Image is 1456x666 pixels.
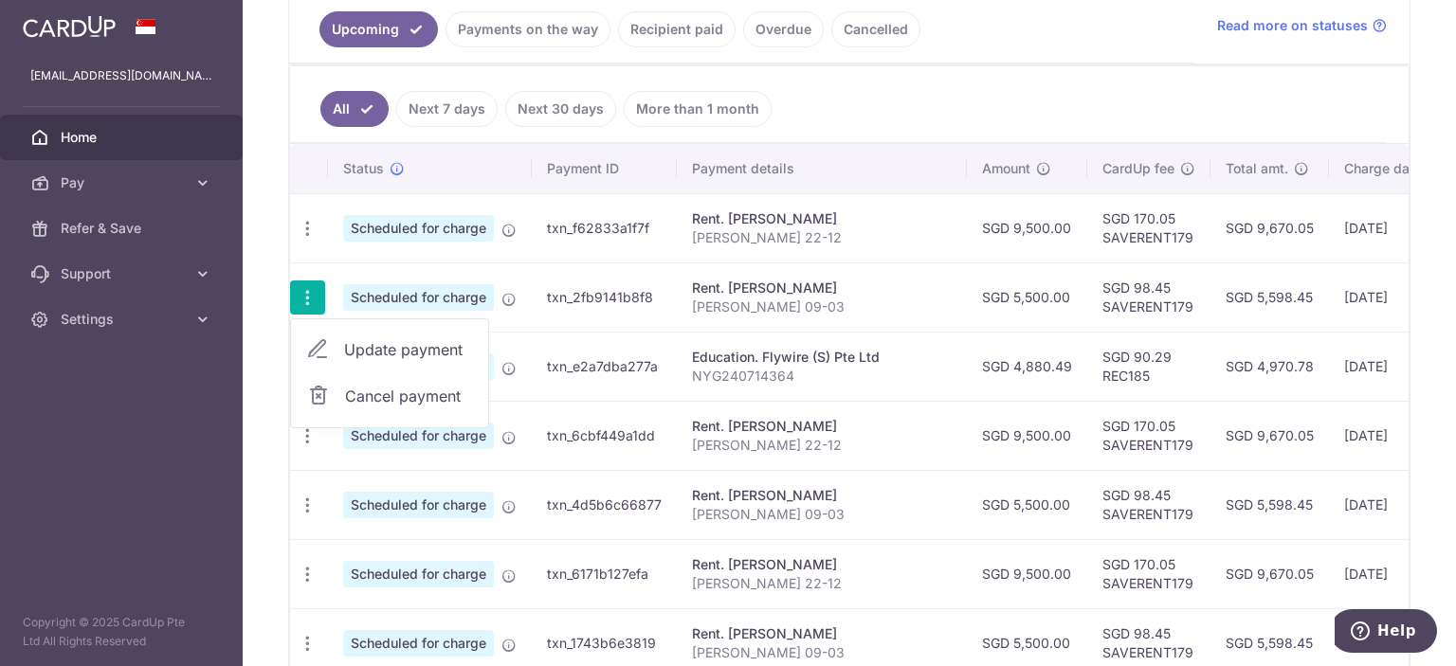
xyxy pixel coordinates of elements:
[967,539,1087,608] td: SGD 9,500.00
[1087,262,1210,332] td: SGD 98.45 SAVERENT179
[61,128,186,147] span: Home
[61,264,186,283] span: Support
[343,159,384,178] span: Status
[743,11,824,47] a: Overdue
[1087,193,1210,262] td: SGD 170.05 SAVERENT179
[1210,470,1329,539] td: SGD 5,598.45
[982,159,1030,178] span: Amount
[319,11,438,47] a: Upcoming
[446,11,610,47] a: Payments on the way
[1087,470,1210,539] td: SGD 98.45 SAVERENT179
[1210,539,1329,608] td: SGD 9,670.05
[1217,16,1387,35] a: Read more on statuses
[692,417,952,436] div: Rent. [PERSON_NAME]
[532,262,677,332] td: txn_2fb9141b8f8
[343,284,494,311] span: Scheduled for charge
[343,630,494,657] span: Scheduled for charge
[1210,401,1329,470] td: SGD 9,670.05
[831,11,920,47] a: Cancelled
[692,555,952,574] div: Rent. [PERSON_NAME]
[967,262,1087,332] td: SGD 5,500.00
[692,209,952,228] div: Rent. [PERSON_NAME]
[61,173,186,192] span: Pay
[692,279,952,297] div: Rent. [PERSON_NAME]
[505,91,616,127] a: Next 30 days
[532,539,677,608] td: txn_6171b127efa
[30,66,212,85] p: [EMAIL_ADDRESS][DOMAIN_NAME]
[343,492,494,518] span: Scheduled for charge
[967,193,1087,262] td: SGD 9,500.00
[692,348,952,367] div: Education. Flywire (S) Pte Ltd
[967,332,1087,401] td: SGD 4,880.49
[1217,16,1368,35] span: Read more on statuses
[692,643,952,662] p: [PERSON_NAME] 09-03
[692,574,952,593] p: [PERSON_NAME] 22-12
[23,15,116,38] img: CardUp
[967,401,1087,470] td: SGD 9,500.00
[1210,193,1329,262] td: SGD 9,670.05
[692,486,952,505] div: Rent. [PERSON_NAME]
[532,193,677,262] td: txn_f62833a1f7f
[692,505,952,524] p: [PERSON_NAME] 09-03
[343,561,494,587] span: Scheduled for charge
[532,332,677,401] td: txn_e2a7dba277a
[692,228,952,247] p: [PERSON_NAME] 22-12
[1102,159,1174,178] span: CardUp fee
[692,624,952,643] div: Rent. [PERSON_NAME]
[1210,262,1329,332] td: SGD 5,598.45
[967,470,1087,539] td: SGD 5,500.00
[343,423,494,449] span: Scheduled for charge
[677,144,967,193] th: Payment details
[1335,609,1437,657] iframe: Opens a widget where you can find more information
[61,310,186,329] span: Settings
[1210,332,1329,401] td: SGD 4,970.78
[624,91,772,127] a: More than 1 month
[692,297,952,316] p: [PERSON_NAME] 09-03
[1344,159,1422,178] span: Charge date
[343,215,494,242] span: Scheduled for charge
[532,144,677,193] th: Payment ID
[1087,539,1210,608] td: SGD 170.05 SAVERENT179
[61,219,186,238] span: Refer & Save
[1087,332,1210,401] td: SGD 90.29 REC185
[532,401,677,470] td: txn_6cbf449a1dd
[532,470,677,539] td: txn_4d5b6c66877
[692,367,952,386] p: NYG240714364
[618,11,736,47] a: Recipient paid
[1226,159,1288,178] span: Total amt.
[320,91,389,127] a: All
[1087,401,1210,470] td: SGD 170.05 SAVERENT179
[396,91,498,127] a: Next 7 days
[692,436,952,455] p: [PERSON_NAME] 22-12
